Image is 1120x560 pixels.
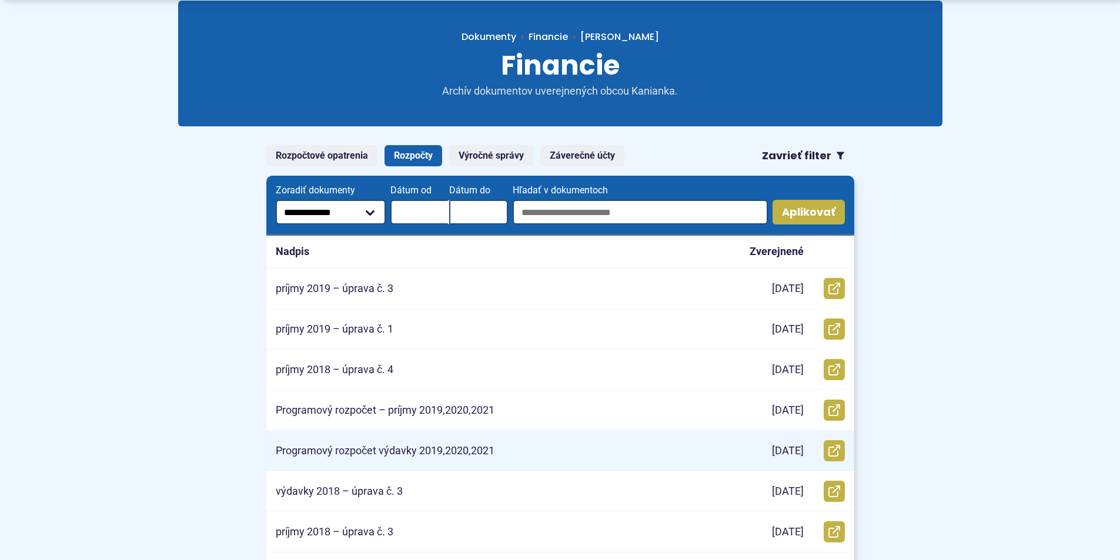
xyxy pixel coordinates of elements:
[772,323,804,336] p: [DATE]
[390,200,449,224] input: Dátum od
[753,145,854,166] button: Zavrieť filter
[772,404,804,417] p: [DATE]
[462,30,529,43] a: Dokumenty
[276,245,309,259] p: Nadpis
[390,185,449,196] span: Dátum od
[773,200,845,224] button: Aplikovať
[540,145,624,166] a: Záverečné účty
[276,200,386,224] select: Zoradiť dokumenty
[529,30,568,43] a: Financie
[762,149,831,163] span: Zavrieť filter
[276,185,386,196] span: Zoradiť dokumenty
[462,30,516,43] span: Dokumenty
[449,145,533,166] a: Výročné správy
[568,30,659,43] a: [PERSON_NAME]
[449,200,508,224] input: Dátum do
[419,85,701,98] p: Archív dokumentov uverejnených obcou Kanianka.
[580,30,659,43] span: [PERSON_NAME]
[772,282,804,296] p: [DATE]
[276,444,494,458] p: Programový rozpočet výdavky 2019,2020,2021
[276,323,393,336] p: príjmy 2019 – úprava č. 1
[501,46,620,84] span: Financie
[276,282,393,296] p: príjmy 2019 – úprava č. 3
[772,485,804,498] p: [DATE]
[772,363,804,377] p: [DATE]
[513,185,767,196] span: Hľadať v dokumentoch
[385,145,442,166] a: Rozpočty
[266,145,377,166] a: Rozpočtové opatrenia
[772,525,804,539] p: [DATE]
[276,404,494,417] p: Programový rozpočet – príjmy 2019,2020,2021
[276,525,393,539] p: príjmy 2018 – úprava č. 3
[276,485,403,498] p: výdavky 2018 – úprava č. 3
[750,245,804,259] p: Zverejnené
[772,444,804,458] p: [DATE]
[276,363,393,377] p: príjmy 2018 – úprava č. 4
[449,185,508,196] span: Dátum do
[513,200,767,224] input: Hľadať v dokumentoch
